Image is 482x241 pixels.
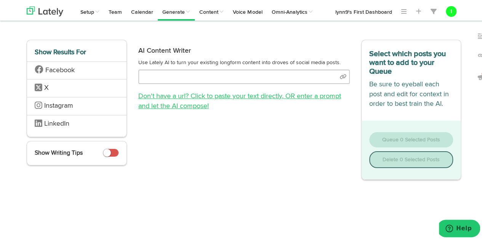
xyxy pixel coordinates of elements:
[35,47,86,54] span: Show Results For
[138,57,350,65] p: Use Lately AI to turn your existing longform content into droves of social media posts.
[382,136,440,141] span: Queue 0 Selected Posts
[138,46,350,53] h2: AI Content Writer
[446,5,456,15] button: l
[138,91,341,108] a: Don't have a url? Click to paste your text directly
[369,150,453,167] button: Delete 0 Selected Posts
[27,5,63,15] img: logo_lately_bg_light.svg
[369,131,453,146] button: Queue 0 Selected Posts
[45,65,75,72] span: Facebook
[35,149,83,155] span: Show Writing Tips
[138,91,341,108] span: , OR enter a prompt and let the AI compose!
[44,101,73,108] span: Instagram
[439,218,480,237] iframe: Opens a widget where you can find more information
[44,119,69,126] span: LinkedIn
[44,83,49,90] span: X
[369,46,453,74] h3: Select which posts you want to add to your Queue
[369,78,453,108] p: Be sure to eyeball each post and edit for context in order to best train the AI.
